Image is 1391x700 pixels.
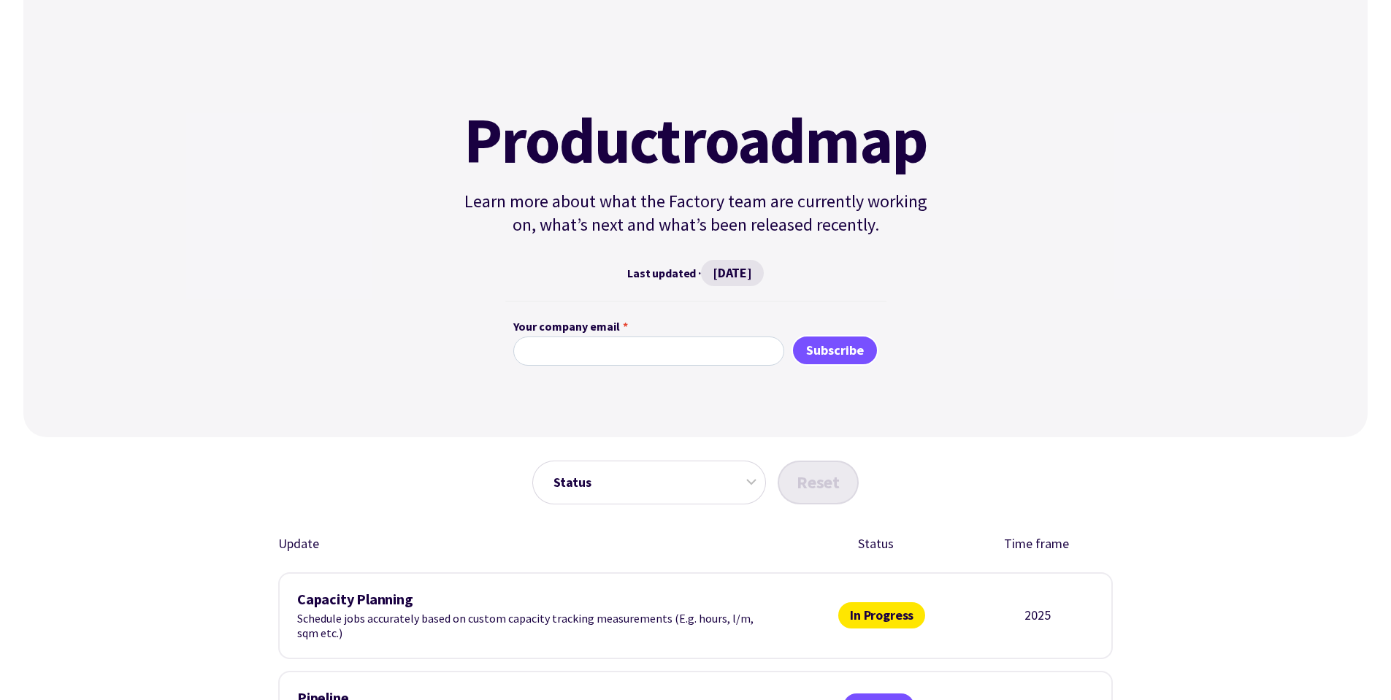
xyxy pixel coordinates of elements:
[681,108,928,172] mark: roadmap
[278,534,759,555] div: Update
[778,461,859,504] button: Reset
[297,591,765,608] h3: Capacity Planning
[297,591,765,640] div: Schedule jobs accurately based on custom capacity tracking measurements (E.g. hours, l/m, sqm etc.)
[513,318,620,336] span: Your company email
[458,108,934,172] h1: Product
[1318,630,1391,700] iframe: Chat Widget
[701,260,764,286] span: [DATE]
[999,607,1076,624] div: 2025
[458,260,934,286] div: Last updated ·
[458,190,934,236] p: Learn more about what the Factory team are currently working on, what’s next and what’s been rele...
[832,534,920,555] div: Status
[992,534,1081,555] div: Time frame
[838,602,925,628] span: In Progress
[792,335,878,366] input: Subscribe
